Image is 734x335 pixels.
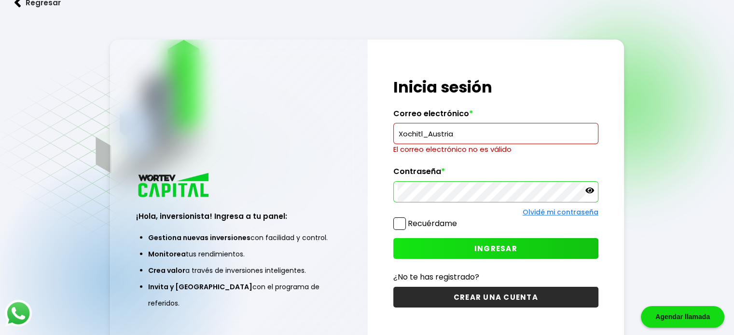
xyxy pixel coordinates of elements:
[148,266,185,275] span: Crea valor
[393,76,598,99] h1: Inicia sesión
[148,249,186,259] span: Monitorea
[393,287,598,308] button: CREAR UNA CUENTA
[148,246,329,262] li: tus rendimientos.
[148,279,329,311] li: con el programa de referidos.
[393,238,598,259] button: INGRESAR
[136,172,212,200] img: logo_wortev_capital
[148,282,252,292] span: Invita y [GEOGRAPHIC_DATA]
[148,262,329,279] li: a través de inversiones inteligentes.
[136,211,341,222] h3: ¡Hola, inversionista! Ingresa a tu panel:
[641,306,724,328] div: Agendar llamada
[398,123,594,144] input: hola@wortev.capital
[408,218,457,229] label: Recuérdame
[393,144,598,155] p: El correo electrónico no es válido
[148,229,329,246] li: con facilidad y control.
[5,300,32,327] img: logos_whatsapp-icon.242b2217.svg
[393,271,598,283] p: ¿No te has registrado?
[393,109,598,123] label: Correo electrónico
[393,271,598,308] a: ¿No te has registrado?CREAR UNA CUENTA
[523,207,598,217] a: Olvidé mi contraseña
[393,167,598,181] label: Contraseña
[148,233,250,242] span: Gestiona nuevas inversiones
[474,243,517,254] span: INGRESAR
